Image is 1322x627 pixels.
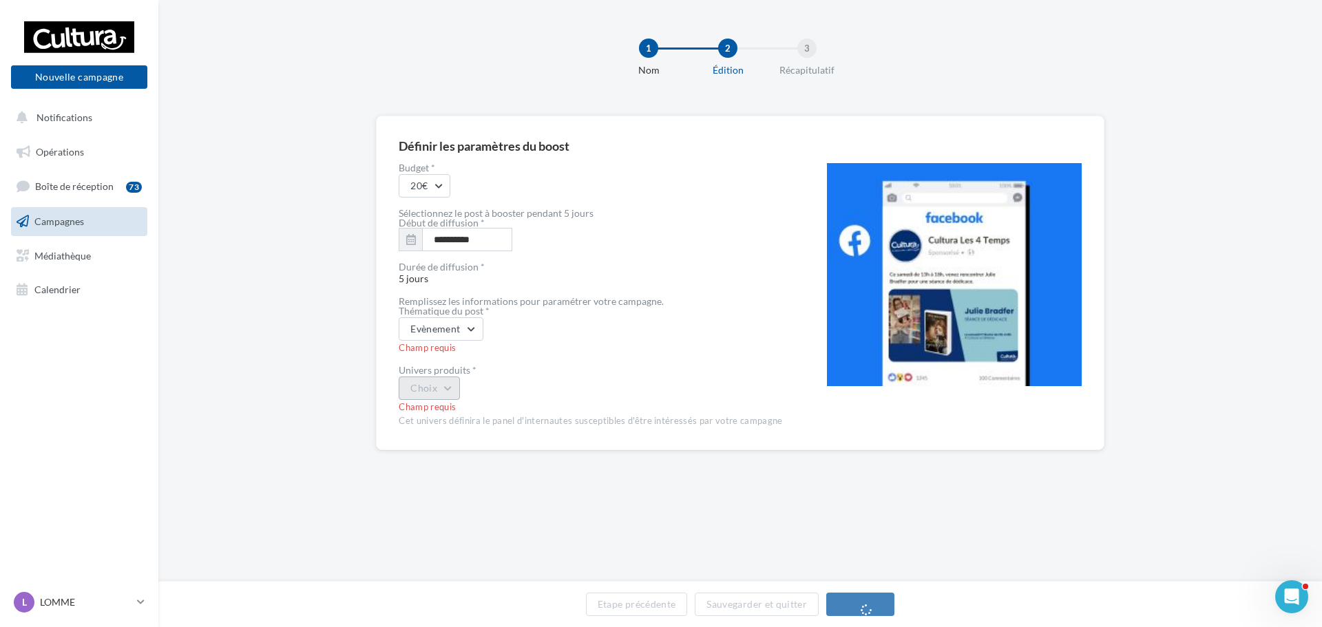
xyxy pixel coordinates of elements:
[8,138,150,167] a: Opérations
[399,297,782,306] div: Remplissez les informations pour paramétrer votre campagne.
[1275,580,1308,613] iframe: Intercom live chat
[684,63,772,77] div: Édition
[695,593,819,616] button: Sauvegarder et quitter
[639,39,658,58] div: 1
[399,401,782,414] div: Champ requis
[399,365,782,375] div: Univers produits *
[399,262,782,272] div: Durée de diffusion *
[399,317,483,341] button: Evènement
[126,182,142,193] div: 73
[399,342,782,354] div: Champ requis
[399,306,782,316] div: Thématique du post *
[763,63,851,77] div: Récapitulatif
[827,163,1082,386] img: operation-preview
[36,111,92,123] span: Notifications
[399,174,450,198] button: 20€
[8,207,150,236] a: Campagnes
[797,39,817,58] div: 3
[399,209,782,218] div: Sélectionnez le post à booster pendant 5 jours
[40,595,132,609] p: LOMME
[11,589,147,615] a: L LOMME
[718,39,737,58] div: 2
[8,103,145,132] button: Notifications
[34,284,81,295] span: Calendrier
[399,262,782,284] span: 5 jours
[22,595,27,609] span: L
[399,218,485,228] label: Début de diffusion *
[34,215,84,227] span: Campagnes
[8,171,150,201] a: Boîte de réception73
[34,249,91,261] span: Médiathèque
[399,376,460,400] button: Choix
[399,163,782,173] label: Budget *
[605,63,693,77] div: Nom
[586,593,688,616] button: Etape précédente
[8,242,150,270] a: Médiathèque
[11,65,147,89] button: Nouvelle campagne
[36,146,84,158] span: Opérations
[399,140,569,152] div: Définir les paramètres du boost
[399,415,782,427] div: Cet univers définira le panel d'internautes susceptibles d'être intéressés par votre campagne
[8,275,150,304] a: Calendrier
[35,180,114,192] span: Boîte de réception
